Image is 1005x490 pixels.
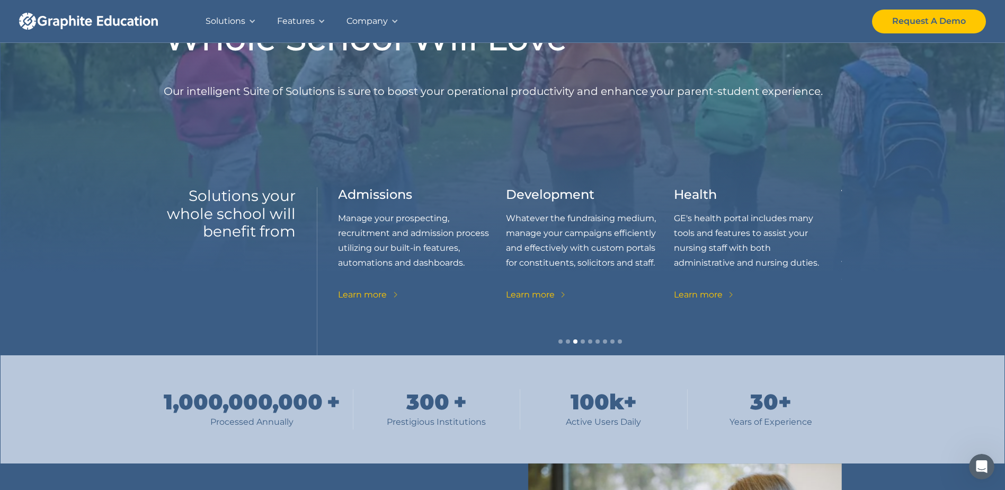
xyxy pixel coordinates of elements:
div: + [778,389,791,415]
p: Our intelligent Suite of Solutions is sure to boost your operational productivity and enhance you... [164,64,823,119]
h3: Admissions [338,187,412,203]
p: Manage your prospecting, recruitment and admission process utilizing our built-in features, autom... [338,211,506,270]
div: Show slide 2 of 9 [566,339,570,344]
div: 30 [750,389,778,415]
div: Learn more [841,302,890,317]
div: Show slide 3 of 9 [573,339,577,344]
div: 300 [406,389,449,415]
div: Active Users Daily [566,415,641,430]
div: Show slide 9 of 9 [618,339,622,344]
div: Show slide 8 of 9 [610,339,615,344]
h3: Health [674,187,717,203]
div: Prestigious Institutions [387,415,486,430]
div: Company [346,14,388,29]
div: Learn more [506,287,555,302]
div: Processed Annually [164,415,340,430]
div: + [453,389,467,415]
div: 1,000,000,000 [164,389,323,415]
p: Whatever the fundraising medium, manage your campaigns efficiently and effectively with custom po... [506,211,674,270]
div: Request A Demo [892,14,966,29]
div: Show slide 4 of 9 [581,339,585,344]
p: GE's health portal includes many tools and features to assist your nursing staff with both admini... [674,211,842,270]
div: Solutions [206,14,245,29]
div: 100 [571,389,609,415]
h3: Transportation [841,187,936,203]
div: Show slide 7 of 9 [603,339,607,344]
div: Show slide 6 of 9 [595,339,600,344]
h3: Development [506,187,594,203]
div: + [327,389,340,415]
div: Show slide 1 of 9 [558,339,563,344]
div: carousel [339,187,842,355]
div: 4 of 9 [506,187,674,317]
div: k+ [609,389,637,415]
a: Request A Demo [872,10,986,33]
div: Learn more [338,287,387,302]
div: Show slide 5 of 9 [588,339,592,344]
div: Features [277,14,315,29]
div: 3 of 9 [338,187,506,317]
iframe: Intercom live chat [969,454,994,479]
div: 5 of 9 [674,187,842,317]
div: Learn more [674,287,723,302]
div: Years of Experience [730,415,812,430]
a: Learn more [338,287,399,302]
h2: Solutions your whole school will benefit from [164,187,296,241]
